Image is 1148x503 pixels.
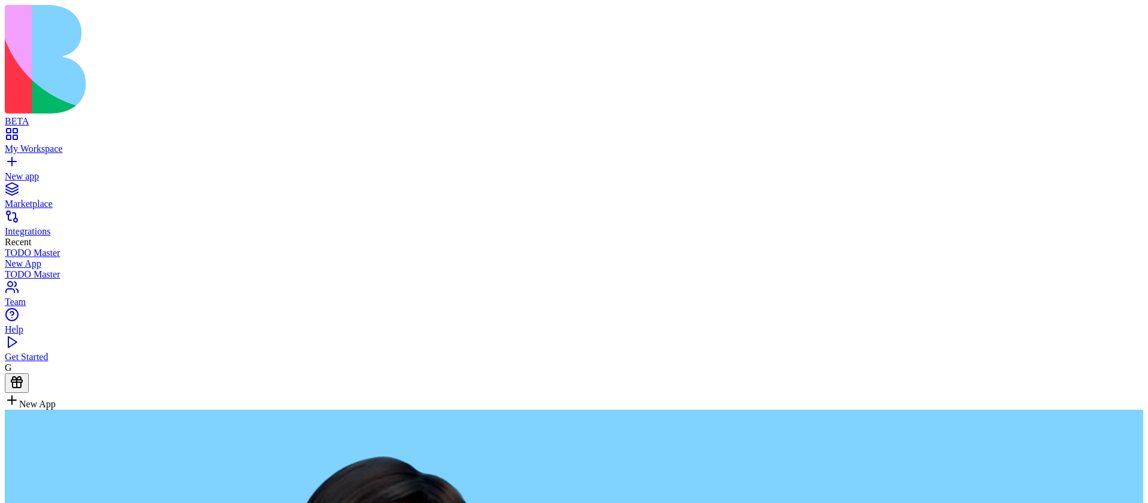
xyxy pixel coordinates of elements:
div: Marketplace [5,199,1143,209]
span: Recent [5,237,31,247]
a: My Workspace [5,133,1143,154]
a: BETA [5,105,1143,127]
a: New App [5,258,1143,269]
span: New App [19,399,56,409]
a: Marketplace [5,188,1143,209]
div: Team [5,297,1143,307]
div: Help [5,324,1143,335]
div: Integrations [5,226,1143,237]
a: Integrations [5,215,1143,237]
div: New app [5,171,1143,182]
a: TODO Master [5,248,1143,258]
a: Help [5,313,1143,335]
a: Team [5,286,1143,307]
a: TODO Master [5,269,1143,280]
a: Get Started [5,341,1143,362]
a: New app [5,160,1143,182]
div: BETA [5,116,1143,127]
img: logo [5,5,486,114]
span: G [5,362,12,373]
div: My Workspace [5,144,1143,154]
div: Get Started [5,352,1143,362]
